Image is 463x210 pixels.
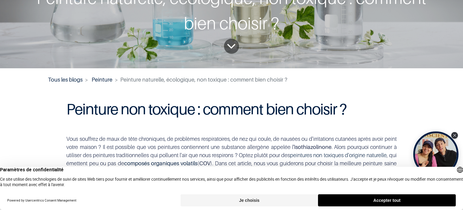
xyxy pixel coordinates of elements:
[66,135,396,176] p: Vous souffrez de maux de tête chroniques, de problèmes respiratoires, de nez qui coule, de nausée...
[199,160,210,166] b: COV
[290,152,387,158] a: peintures non toxiques d'origine naturelle
[92,76,112,83] a: Peinture
[293,144,332,150] b: 'isothiazolinone
[48,76,415,84] nav: fil d'Ariane
[413,131,458,177] div: Open Tolstoy
[66,101,396,117] h1: Peinture non toxique : comment bien choisir ?
[413,131,458,177] div: Open Tolstoy widget
[120,76,287,83] span: Peinture naturelle, écologique, non toxique : comment bien choisir ?
[451,132,458,139] div: Close Tolstoy widget
[224,39,239,54] a: To blog content
[124,160,198,166] a: composés organiques volatils
[227,34,236,59] i: To blog content
[48,76,83,83] a: Tous les blogs
[413,131,458,177] div: Tolstoy bubble widget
